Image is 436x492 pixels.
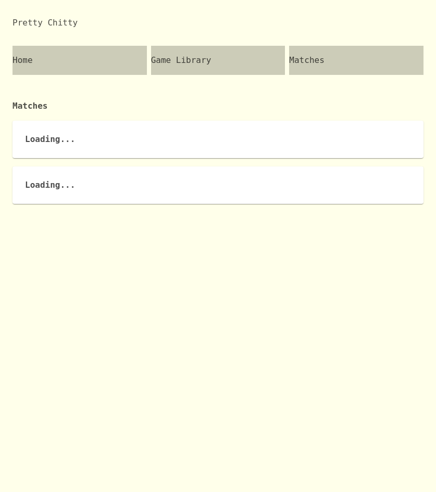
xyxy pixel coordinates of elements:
[151,46,285,75] a: Game Library
[25,179,411,191] p: Loading...
[25,133,411,146] p: Loading...
[13,17,78,29] div: Pretty Chitty
[13,46,147,75] a: Home
[13,83,423,121] p: Matches
[289,46,423,75] a: Matches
